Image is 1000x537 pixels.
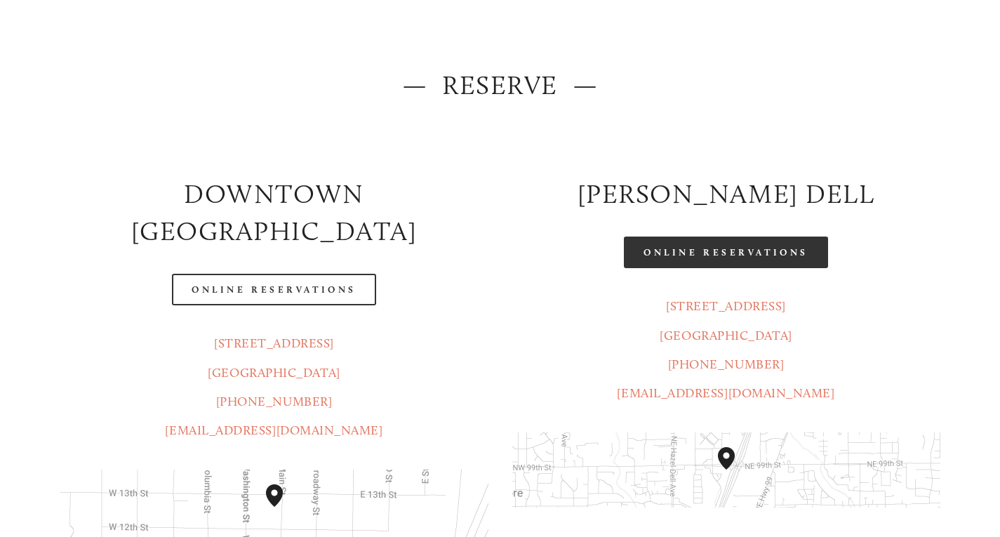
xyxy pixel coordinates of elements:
a: [EMAIL_ADDRESS][DOMAIN_NAME] [165,423,382,438]
a: [PHONE_NUMBER] [216,394,333,409]
a: Online Reservations [172,274,375,305]
a: [STREET_ADDRESS] [214,336,334,351]
div: Amaro's Table 816 Northeast 98th Circle Vancouver, WA, 98665, United States [718,447,752,492]
a: [STREET_ADDRESS] [666,298,786,314]
div: Amaro's Table 1220 Main Street vancouver, United States [266,484,300,529]
h2: [PERSON_NAME] DELL [512,175,940,213]
a: Online Reservations [624,237,827,268]
a: [EMAIL_ADDRESS][DOMAIN_NAME] [617,385,834,401]
a: [GEOGRAPHIC_DATA] [208,365,340,380]
a: [PHONE_NUMBER] [668,357,785,372]
a: [GEOGRAPHIC_DATA] [660,328,792,343]
h2: Downtown [GEOGRAPHIC_DATA] [60,175,488,250]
